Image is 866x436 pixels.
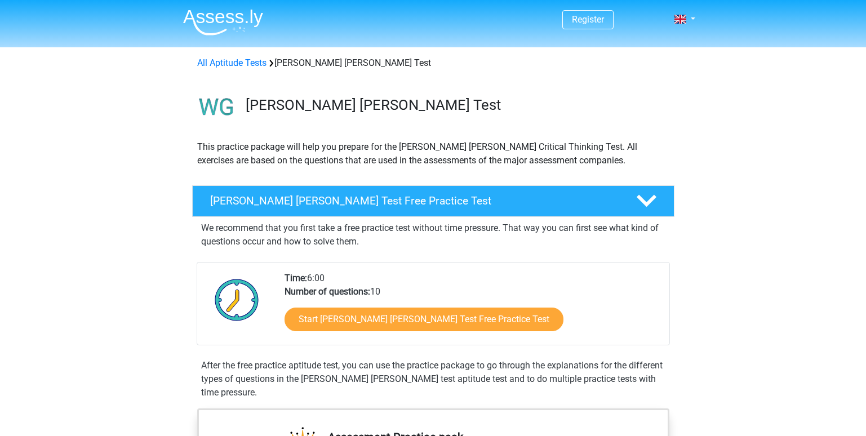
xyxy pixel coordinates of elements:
div: 6:00 10 [276,272,669,345]
img: Assessly [183,9,263,35]
img: watson glaser test [193,83,241,131]
h4: [PERSON_NAME] [PERSON_NAME] Test Free Practice Test [210,194,618,207]
h3: [PERSON_NAME] [PERSON_NAME] Test [246,96,665,114]
a: [PERSON_NAME] [PERSON_NAME] Test Free Practice Test [188,185,679,217]
a: Start [PERSON_NAME] [PERSON_NAME] Test Free Practice Test [285,308,563,331]
img: Clock [208,272,265,328]
b: Time: [285,273,307,283]
a: All Aptitude Tests [197,57,267,68]
p: We recommend that you first take a free practice test without time pressure. That way you can fir... [201,221,665,248]
a: Register [572,14,604,25]
div: After the free practice aptitude test, you can use the practice package to go through the explana... [197,359,670,399]
div: [PERSON_NAME] [PERSON_NAME] Test [193,56,674,70]
p: This practice package will help you prepare for the [PERSON_NAME] [PERSON_NAME] Critical Thinking... [197,140,669,167]
b: Number of questions: [285,286,370,297]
